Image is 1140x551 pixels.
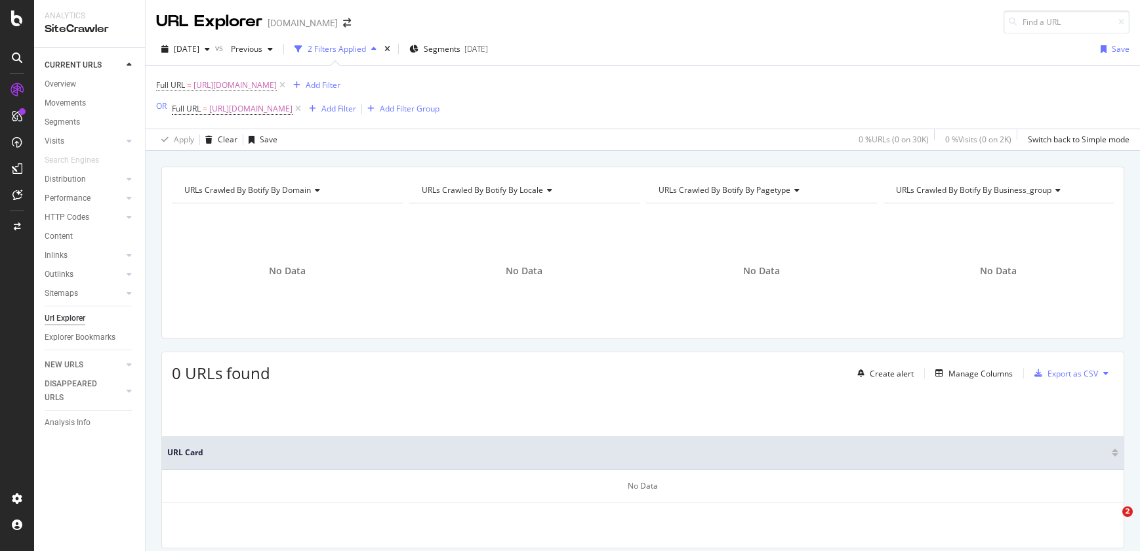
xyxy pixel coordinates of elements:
button: Save [243,129,277,150]
div: Analytics [45,10,134,22]
div: SiteCrawler [45,22,134,37]
button: [DATE] [156,39,215,60]
div: Performance [45,192,91,205]
a: Analysis Info [45,416,136,430]
a: Content [45,230,136,243]
button: Apply [156,129,194,150]
div: Save [1112,43,1130,54]
div: 0 % URLs ( 0 on 30K ) [859,134,929,145]
div: Movements [45,96,86,110]
span: Segments [424,43,460,54]
div: 2 Filters Applied [308,43,366,54]
a: DISAPPEARED URLS [45,377,123,405]
a: Explorer Bookmarks [45,331,136,344]
span: 2025 Sep. 22nd [174,43,199,54]
div: Content [45,230,73,243]
span: Full URL [156,79,185,91]
button: Manage Columns [930,365,1013,381]
div: Distribution [45,173,86,186]
span: [URL][DOMAIN_NAME] [193,76,277,94]
div: [DATE] [464,43,488,54]
button: 2 Filters Applied [289,39,382,60]
span: 0 URLs found [172,362,270,384]
a: Visits [45,134,123,148]
h4: URLs Crawled By Botify By pagetype [656,180,865,201]
h4: URLs Crawled By Botify By locale [419,180,628,201]
span: No Data [980,264,1017,277]
div: Add Filter Group [380,103,439,114]
span: URLs Crawled By Botify By locale [422,184,543,195]
button: Switch back to Simple mode [1023,129,1130,150]
button: Add Filter Group [362,101,439,117]
div: times [382,43,393,56]
a: HTTP Codes [45,211,123,224]
span: URLs Crawled By Botify By pagetype [659,184,790,195]
a: Movements [45,96,136,110]
iframe: Intercom live chat [1095,506,1127,538]
span: URLs Crawled By Botify By domain [184,184,311,195]
div: Sitemaps [45,287,78,300]
span: Full URL [172,103,201,114]
a: Segments [45,115,136,129]
div: DISAPPEARED URLS [45,377,111,405]
div: Inlinks [45,249,68,262]
div: Add Filter [306,79,340,91]
div: CURRENT URLS [45,58,102,72]
div: Outlinks [45,268,73,281]
a: Outlinks [45,268,123,281]
div: Create alert [870,368,914,379]
div: Search Engines [45,153,99,167]
span: 2 [1122,506,1133,517]
span: URLs Crawled By Botify By business_group [896,184,1051,195]
button: Segments[DATE] [404,39,493,60]
div: [DOMAIN_NAME] [268,16,338,30]
div: arrow-right-arrow-left [343,18,351,28]
button: Clear [200,129,237,150]
div: Visits [45,134,64,148]
div: Analysis Info [45,416,91,430]
button: Previous [226,39,278,60]
div: URL Explorer [156,10,262,33]
a: Overview [45,77,136,91]
div: Overview [45,77,76,91]
span: vs [215,42,226,53]
div: Manage Columns [948,368,1013,379]
div: Segments [45,115,80,129]
span: [URL][DOMAIN_NAME] [209,100,293,118]
div: Explorer Bookmarks [45,331,115,344]
h4: URLs Crawled By Botify By domain [182,180,391,201]
span: No Data [743,264,780,277]
button: Add Filter [288,77,340,93]
a: Sitemaps [45,287,123,300]
span: = [203,103,207,114]
a: Performance [45,192,123,205]
button: Add Filter [304,101,356,117]
a: Url Explorer [45,312,136,325]
div: Clear [218,134,237,145]
a: Search Engines [45,153,112,167]
button: OR [156,100,167,112]
button: Export as CSV [1029,363,1098,384]
a: CURRENT URLS [45,58,123,72]
a: NEW URLS [45,358,123,372]
span: = [187,79,192,91]
span: No Data [506,264,542,277]
div: Url Explorer [45,312,85,325]
div: NEW URLS [45,358,83,372]
div: 0 % Visits ( 0 on 2K ) [945,134,1011,145]
span: URL Card [167,447,1109,459]
div: HTTP Codes [45,211,89,224]
a: Distribution [45,173,123,186]
input: Find a URL [1004,10,1130,33]
div: Save [260,134,277,145]
h4: URLs Crawled By Botify By business_group [893,180,1103,201]
span: No Data [269,264,306,277]
div: Export as CSV [1048,368,1098,379]
a: Inlinks [45,249,123,262]
button: Create alert [852,363,914,384]
div: Apply [174,134,194,145]
button: Save [1095,39,1130,60]
span: Previous [226,43,262,54]
div: Add Filter [321,103,356,114]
